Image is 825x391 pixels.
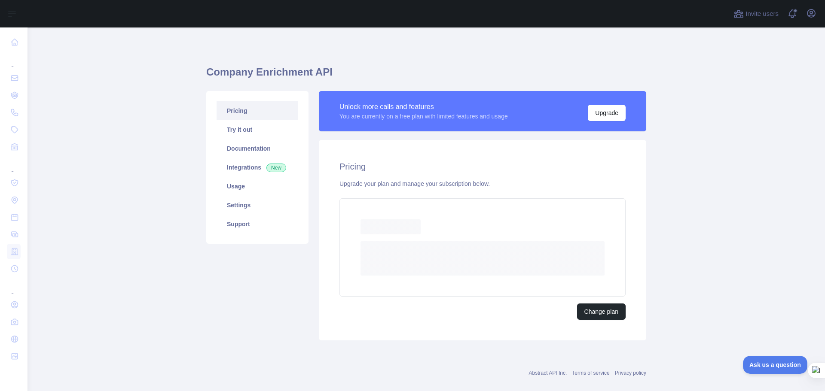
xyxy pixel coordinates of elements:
[266,164,286,172] span: New
[577,303,626,320] button: Change plan
[7,52,21,69] div: ...
[217,139,298,158] a: Documentation
[732,7,780,21] button: Invite users
[572,370,609,376] a: Terms of service
[339,112,508,121] div: You are currently on a free plan with limited features and usage
[217,158,298,177] a: Integrations New
[217,177,298,196] a: Usage
[339,161,626,173] h2: Pricing
[615,370,646,376] a: Privacy policy
[529,370,567,376] a: Abstract API Inc.
[339,102,508,112] div: Unlock more calls and features
[588,105,626,121] button: Upgrade
[217,120,298,139] a: Try it out
[217,196,298,215] a: Settings
[217,215,298,233] a: Support
[339,179,626,188] div: Upgrade your plan and manage your subscription below.
[7,156,21,173] div: ...
[7,278,21,295] div: ...
[743,356,808,374] iframe: Toggle Customer Support
[206,65,646,86] h1: Company Enrichment API
[217,101,298,120] a: Pricing
[746,9,779,19] span: Invite users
